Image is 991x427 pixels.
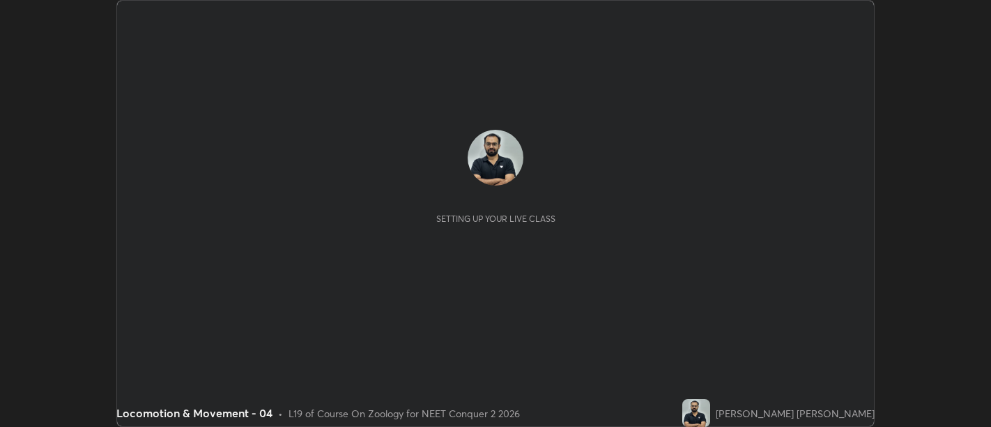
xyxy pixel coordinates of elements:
img: b085cb20fb0f4526aa32f9ad54b1e8dd.jpg [682,399,710,427]
img: b085cb20fb0f4526aa32f9ad54b1e8dd.jpg [468,130,523,186]
div: Locomotion & Movement - 04 [116,405,272,421]
div: Setting up your live class [436,213,555,224]
div: L19 of Course On Zoology for NEET Conquer 2 2026 [289,406,520,421]
div: • [278,406,283,421]
div: [PERSON_NAME] [PERSON_NAME] [716,406,875,421]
